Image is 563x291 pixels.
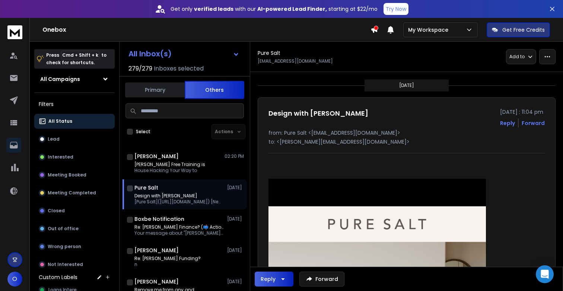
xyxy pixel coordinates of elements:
p: Closed [48,208,65,214]
p: Press to check for shortcuts. [46,51,106,66]
button: Try Now [384,3,408,15]
h1: Design with [PERSON_NAME] [268,108,368,119]
p: Meeting Booked [48,172,86,178]
strong: AI-powered Lead Finder, [257,5,327,13]
button: All Campaigns [34,72,115,87]
h1: All Inbox(s) [128,50,172,57]
p: Re: [PERSON_NAME] Funding? [134,256,201,262]
div: Open Intercom Messenger [536,265,554,283]
p: Lead [48,136,60,142]
p: Not Interested [48,262,83,267]
h3: Filters [34,99,115,109]
button: Get Free Credits [487,22,550,37]
button: Meeting Completed [34,185,115,200]
p: Design with [PERSON_NAME] [134,193,224,199]
div: Reply [261,275,276,283]
p: [PERSON_NAME] Free Training is [134,162,205,168]
div: Forward [522,119,545,127]
p: from: Pure Salt <[EMAIL_ADDRESS][DOMAIN_NAME]> [268,129,545,137]
p: Try Now [386,5,406,13]
button: O [7,272,22,287]
p: [DATE] [227,216,244,222]
p: [DATE] [227,247,244,253]
p: n [134,262,201,267]
button: Closed [34,203,115,218]
p: [Pure Salt]([URL][DOMAIN_NAME]) [Newport Coast: Primary Suite]([URL][DOMAIN_NAME] [134,199,224,205]
p: Re: [PERSON_NAME] Finance? (📫 Action [134,224,224,230]
button: Reply [255,272,293,287]
h1: [PERSON_NAME] [134,278,179,285]
h1: Pure Salt [258,49,280,57]
button: All Status [34,114,115,129]
button: Primary [125,82,185,98]
span: 279 / 279 [128,64,152,73]
p: [DATE] [227,279,244,285]
img: Pure Salt [268,206,486,242]
h1: All Campaigns [40,75,80,83]
p: to: <[PERSON_NAME][EMAIL_ADDRESS][DOMAIN_NAME]> [268,138,545,145]
p: My Workspace [408,26,451,34]
h1: [PERSON_NAME] [134,153,179,160]
p: Meeting Completed [48,190,96,196]
h3: Custom Labels [39,273,77,281]
p: Get Free Credits [502,26,545,34]
button: Not Interested [34,257,115,272]
h3: Inboxes selected [154,64,204,73]
button: Wrong person [34,239,115,254]
p: Add to [509,54,525,60]
p: 02:20 PM [225,153,244,159]
h1: Boxbe Notification [134,215,184,223]
p: Interested [48,154,73,160]
p: Your message about "[PERSON_NAME] Finance?" [134,230,224,236]
p: House Hacking Your Way to [134,168,205,173]
img: logo [7,25,22,39]
strong: verified leads [194,5,233,13]
p: [EMAIL_ADDRESS][DOMAIN_NAME] [258,58,333,64]
p: Get only with our starting at $22/mo [171,5,378,13]
button: Lead [34,132,115,147]
h1: Pure Salt [134,184,158,191]
h1: Onebox [42,25,370,34]
label: Select [136,129,150,135]
button: Reply [500,119,515,127]
button: Out of office [34,221,115,236]
p: [DATE] [227,185,244,191]
p: [DATE] : 11:04 pm [500,108,545,116]
button: Others [185,81,244,99]
button: All Inbox(s) [123,46,245,61]
p: [DATE] [399,82,414,88]
p: Out of office [48,226,79,232]
button: Meeting Booked [34,168,115,182]
p: All Status [48,118,72,124]
button: Forward [299,272,344,287]
h1: [PERSON_NAME] [134,247,179,254]
span: Cmd + Shift + k [61,51,99,59]
button: Interested [34,150,115,165]
p: Wrong person [48,244,81,250]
